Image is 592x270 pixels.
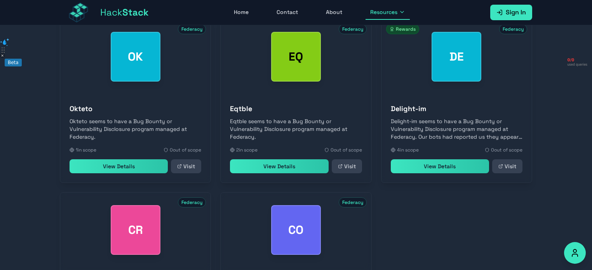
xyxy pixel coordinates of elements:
[386,24,419,34] span: Rewards
[391,103,522,114] h3: Delight-im
[230,159,328,173] a: View Details
[492,159,522,173] a: Visit
[70,159,168,173] a: View Details
[170,147,201,153] span: 0 out of scope
[506,8,526,17] span: Sign In
[171,159,201,173] a: Visit
[432,32,481,82] div: Delight-im
[271,32,321,82] div: Eqtble
[178,197,206,207] span: Federacy
[332,159,362,173] a: Visit
[370,8,397,16] span: Resources
[100,6,149,19] span: Hack
[271,205,321,255] div: Cooper
[491,147,522,153] span: 0 out of scope
[391,117,522,141] p: Delight-im seems to have a Bug Bounty or Vulnerability Disclosure program managed at Federacy. Ou...
[70,117,201,141] p: Okteto seems to have a Bug Bounty or Vulnerability Disclosure program managed at Federacy.
[272,5,303,20] a: Contact
[111,32,160,82] div: Okteto
[236,147,258,153] span: 2 in scope
[331,147,362,153] span: 0 out of scope
[391,159,489,173] a: View Details
[122,6,149,18] span: Stack
[321,5,347,20] a: About
[230,117,362,141] p: Eqtble seems to have a Bug Bounty or Vulnerability Disclosure program managed at Federacy.
[339,197,367,207] span: Federacy
[229,5,253,20] a: Home
[5,59,22,66] div: Beta
[111,205,160,255] div: Crowdai
[76,147,96,153] span: 1 in scope
[564,242,586,264] button: Accessibility Options
[178,24,206,34] span: Federacy
[70,103,201,114] h3: Okteto
[568,63,587,67] span: used queries
[397,147,419,153] span: 4 in scope
[568,58,587,63] span: 0 / 0
[339,24,367,34] span: Federacy
[366,5,410,20] button: Resources
[490,5,532,20] a: Sign In
[230,103,362,114] h3: Eqtble
[499,24,527,34] span: Federacy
